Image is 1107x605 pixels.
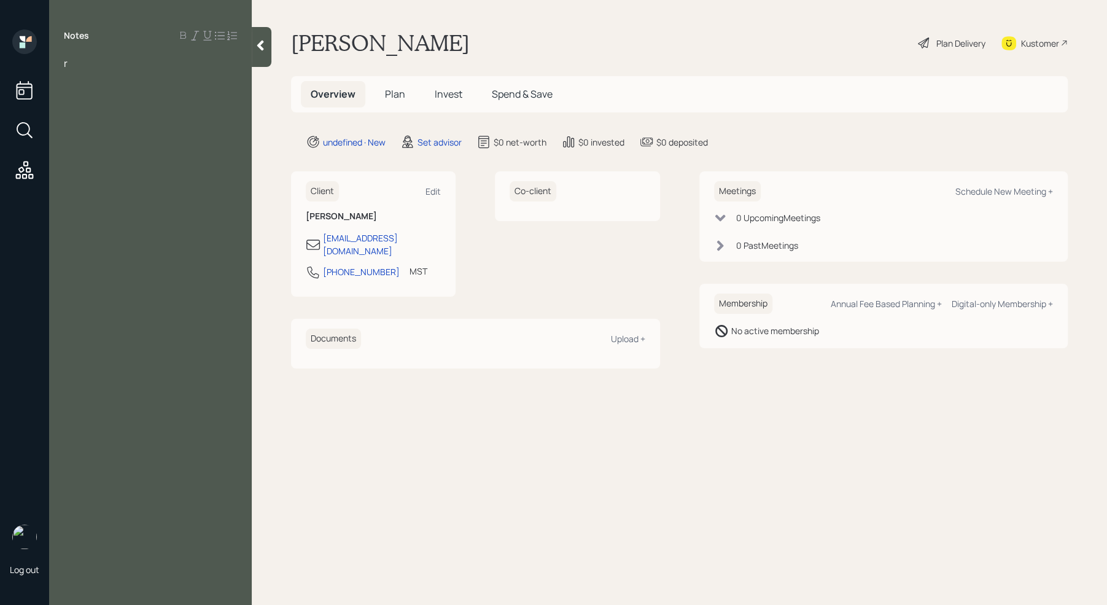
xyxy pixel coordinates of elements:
h6: Membership [714,294,772,314]
span: r [64,57,68,70]
h6: Meetings [714,181,761,201]
div: 0 Upcoming Meeting s [736,211,820,224]
div: undefined · New [323,136,386,149]
div: Edit [425,185,441,197]
div: Set advisor [418,136,462,149]
h6: [PERSON_NAME] [306,211,441,222]
h6: Client [306,181,339,201]
span: Plan [385,87,405,101]
div: Digital-only Membership + [952,298,1053,310]
div: $0 deposited [656,136,708,149]
h6: Documents [306,329,361,349]
span: Overview [311,87,355,101]
div: Schedule New Meeting + [955,185,1053,197]
div: Plan Delivery [936,37,985,50]
span: Invest [435,87,462,101]
div: Log out [10,564,39,576]
label: Notes [64,29,89,42]
div: Kustomer [1021,37,1059,50]
div: Upload + [611,333,645,345]
div: $0 net-worth [494,136,546,149]
h1: [PERSON_NAME] [291,29,470,57]
div: $0 invested [578,136,624,149]
div: Annual Fee Based Planning + [831,298,942,310]
span: Spend & Save [492,87,553,101]
div: MST [410,265,427,278]
img: retirable_logo.png [12,525,37,549]
div: No active membership [731,324,819,337]
div: [EMAIL_ADDRESS][DOMAIN_NAME] [323,232,441,257]
div: 0 Past Meeting s [736,239,798,252]
div: [PHONE_NUMBER] [323,265,400,278]
h6: Co-client [510,181,556,201]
